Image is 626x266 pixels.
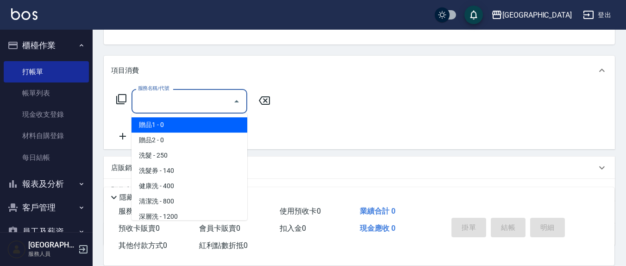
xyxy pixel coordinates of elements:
button: 客戶管理 [4,196,89,220]
p: 服務人員 [28,250,75,258]
span: 預收卡販賣 0 [119,224,160,233]
button: save [464,6,483,24]
span: 其他付款方式 0 [119,241,167,250]
a: 打帳單 [4,61,89,82]
p: 隱藏業績明細 [119,193,161,203]
span: 扣入金 0 [280,224,306,233]
a: 每日結帳 [4,147,89,168]
button: 櫃檯作業 [4,33,89,57]
span: 洗髮 - 250 [131,148,247,163]
a: 現金收支登錄 [4,104,89,125]
h5: [GEOGRAPHIC_DATA] [28,241,75,250]
a: 帳單列表 [4,82,89,104]
p: 店販銷售 [111,163,139,173]
div: 預收卡販賣 [104,179,615,201]
span: 贈品2 - 0 [131,133,247,148]
button: [GEOGRAPHIC_DATA] [488,6,576,25]
span: 使用預收卡 0 [280,207,321,215]
span: 服務消費 0 [119,207,152,215]
label: 服務名稱/代號 [138,85,169,92]
button: 登出 [579,6,615,24]
span: 贈品1 - 0 [131,117,247,133]
button: 報表及分析 [4,172,89,196]
button: 員工及薪資 [4,220,89,244]
div: 店販銷售 [104,157,615,179]
span: 健康洗 - 400 [131,178,247,194]
button: Close [229,94,244,109]
span: 紅利點數折抵 0 [199,241,248,250]
div: [GEOGRAPHIC_DATA] [502,9,572,21]
span: 清潔洗 - 800 [131,194,247,209]
a: 材料自購登錄 [4,125,89,146]
span: 會員卡販賣 0 [199,224,240,233]
p: 預收卡販賣 [111,185,146,195]
span: 現金應收 0 [360,224,395,233]
img: Logo [11,8,38,20]
div: 項目消費 [104,56,615,85]
p: 項目消費 [111,66,139,76]
span: 業績合計 0 [360,207,395,215]
img: Person [7,240,26,259]
span: 深層洗 - 1200 [131,209,247,224]
span: 洗髮券 - 140 [131,163,247,178]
